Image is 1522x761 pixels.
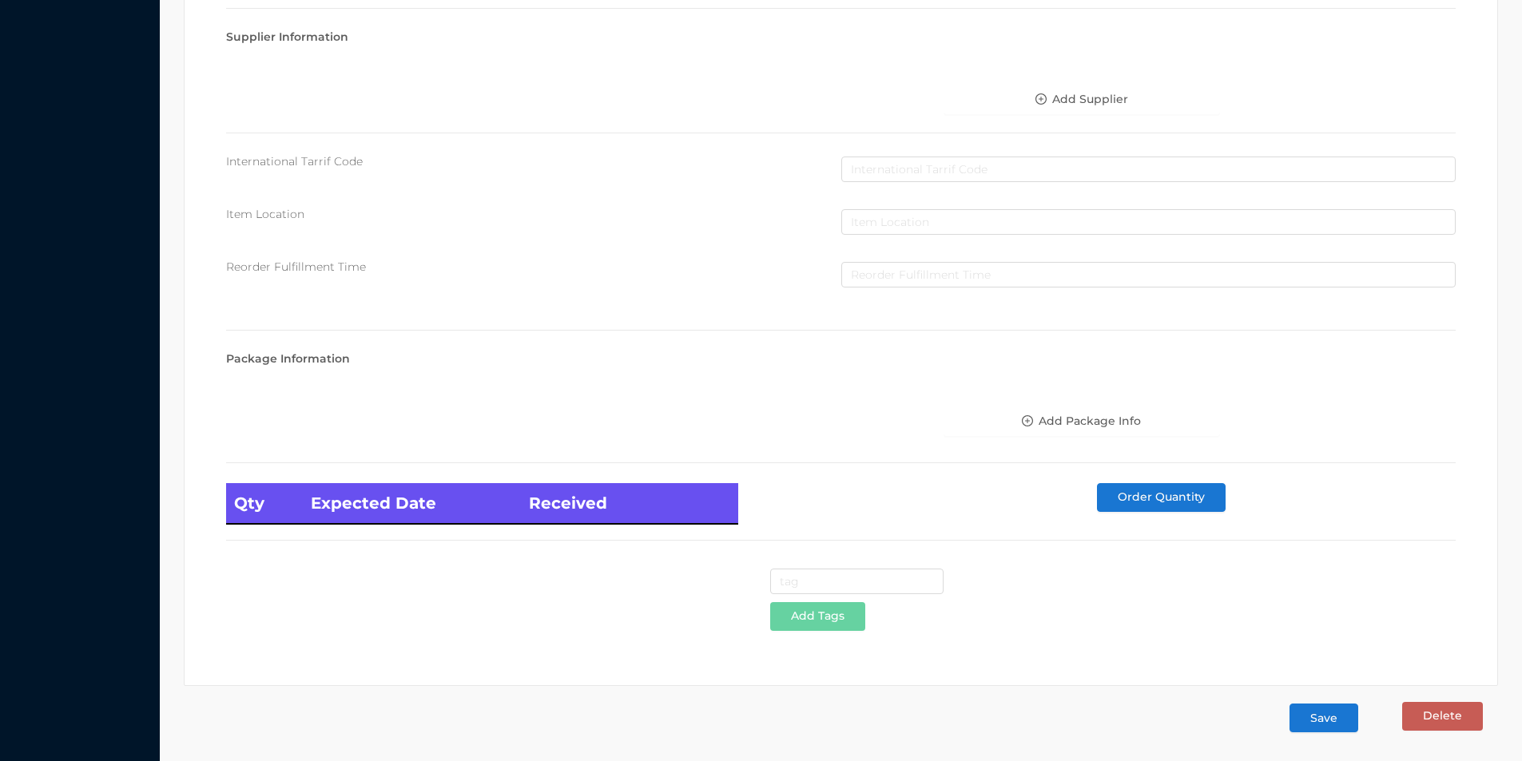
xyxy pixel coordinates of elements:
div: Reorder Fulfillment Time [226,259,841,275]
th: Received [521,483,739,524]
div: Supplier Information [226,29,1456,46]
button: Save [1290,704,1358,732]
th: Qty [226,483,303,524]
div: Item Location [226,206,841,223]
button: Order Quantity [1097,483,1226,512]
input: tag [770,569,943,594]
button: icon: plus-circle-oAdd Supplier [944,85,1220,114]
div: Package Information [226,351,1456,367]
button: Delete [1402,702,1483,731]
button: Add Tags [770,602,865,631]
button: icon: plus-circle-oAdd Package Info [944,407,1220,436]
input: Reorder Fulfillment Time [841,262,1456,287]
div: International Tarrif Code [226,153,841,170]
th: Expected Date [303,483,521,524]
input: Item Location [841,209,1456,235]
input: International Tarrif Code [841,157,1456,182]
